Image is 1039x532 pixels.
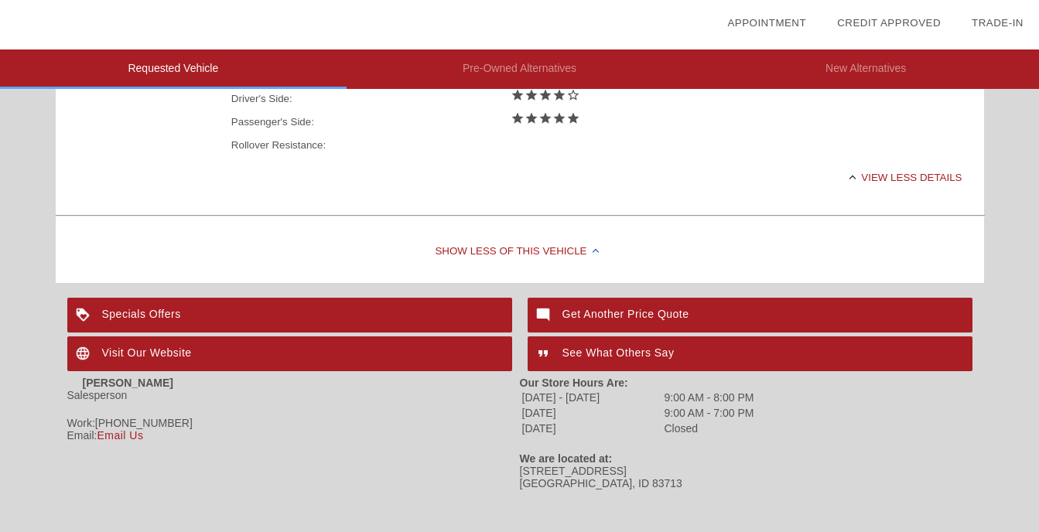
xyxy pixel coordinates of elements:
td: [DATE] [521,421,662,435]
img: ic_mode_comment_white_24dp_2x.png [528,298,562,332]
a: Get Another Price Quote [528,298,972,332]
strong: We are located at: [520,452,613,465]
td: 9:00 AM - 7:00 PM [664,406,755,420]
span: [PHONE_NUMBER] [95,417,193,429]
li: Pre-Owned Alternatives [347,49,693,89]
div: View less details [231,159,962,196]
div: Show Less of this Vehicle [56,221,984,283]
i: star [525,111,538,125]
td: 9:00 AM - 8:00 PM [664,390,755,404]
i: star [552,111,566,125]
td: [DATE] - [DATE] [521,390,662,404]
a: Email Us [97,429,143,442]
a: Appointment [727,17,806,29]
div: Rollover Resistance: [231,134,580,157]
a: Visit Our Website [67,336,512,371]
li: New Alternatives [692,49,1039,89]
strong: [PERSON_NAME] [83,377,173,389]
div: Salesperson [67,389,520,401]
td: [DATE] [521,406,662,420]
a: Specials Offers [67,298,512,332]
img: ic_loyalty_white_24dp_2x.png [67,298,102,332]
i: star [566,111,580,125]
div: Email: [67,429,520,442]
div: Passenger's Side: [231,111,580,134]
strong: Our Store Hours Are: [520,377,628,389]
img: ic_language_white_24dp_2x.png [67,336,102,371]
div: Work: [67,417,520,429]
a: Credit Approved [837,17,941,29]
i: star [511,111,525,125]
a: See What Others Say [528,336,972,371]
a: Trade-In [972,17,1024,29]
i: star [538,111,552,125]
img: ic_format_quote_white_24dp_2x.png [528,336,562,371]
td: Closed [664,421,755,435]
div: [STREET_ADDRESS] [GEOGRAPHIC_DATA], ID 83713 [520,465,972,489]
